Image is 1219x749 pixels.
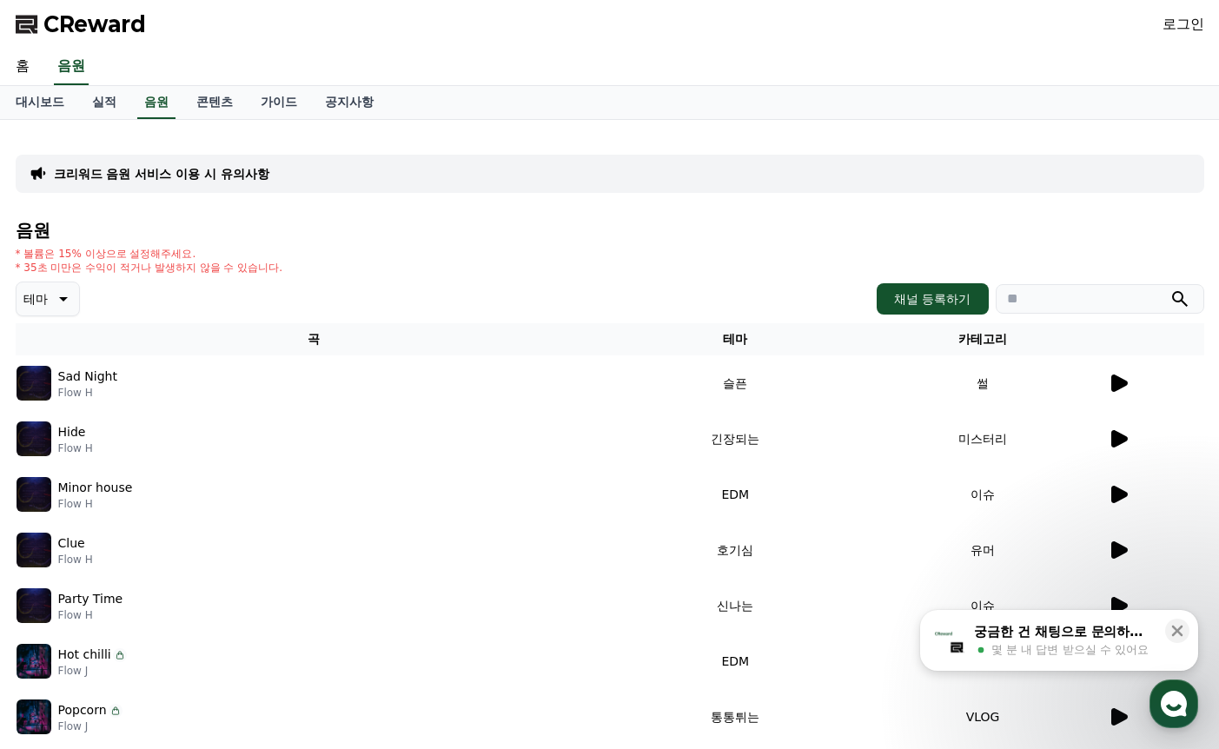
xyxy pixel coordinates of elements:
[16,247,283,261] p: * 볼륨은 15% 이상으로 설정해주세요.
[17,366,51,401] img: music
[1163,14,1204,35] a: 로그인
[859,323,1107,355] th: 카테고리
[58,553,93,567] p: Flow H
[58,479,133,497] p: Minor house
[2,49,43,85] a: 홈
[58,608,123,622] p: Flow H
[17,533,51,567] img: music
[859,578,1107,633] td: 이슈
[612,355,859,411] td: 슬픈
[859,689,1107,745] td: VLOG
[58,386,117,400] p: Flow H
[859,411,1107,467] td: 미스터리
[58,534,85,553] p: Clue
[859,355,1107,411] td: 썰
[247,86,311,119] a: 가이드
[311,86,388,119] a: 공지사항
[58,590,123,608] p: Party Time
[58,441,93,455] p: Flow H
[17,421,51,456] img: music
[612,578,859,633] td: 신나는
[612,411,859,467] td: 긴장되는
[54,49,89,85] a: 음원
[2,86,78,119] a: 대시보드
[54,165,269,182] a: 크리워드 음원 서비스 이용 시 유의사항
[612,633,859,689] td: EDM
[612,522,859,578] td: 호기심
[859,467,1107,522] td: 이슈
[43,10,146,38] span: CReward
[58,664,127,678] p: Flow J
[16,10,146,38] a: CReward
[612,689,859,745] td: 통통튀는
[17,644,51,679] img: music
[182,86,247,119] a: 콘텐츠
[16,221,1204,240] h4: 음원
[612,323,859,355] th: 테마
[612,467,859,522] td: EDM
[58,719,123,733] p: Flow J
[58,701,107,719] p: Popcorn
[137,86,176,119] a: 음원
[17,699,51,734] img: music
[58,368,117,386] p: Sad Night
[859,522,1107,578] td: 유머
[859,633,1107,689] td: 이슈
[78,86,130,119] a: 실적
[58,646,111,664] p: Hot chilli
[17,588,51,623] img: music
[58,423,86,441] p: Hide
[16,323,612,355] th: 곡
[58,497,133,511] p: Flow H
[16,282,80,316] button: 테마
[877,283,988,315] button: 채널 등록하기
[17,477,51,512] img: music
[16,261,283,275] p: * 35초 미만은 수익이 적거나 발생하지 않을 수 있습니다.
[23,287,48,311] p: 테마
